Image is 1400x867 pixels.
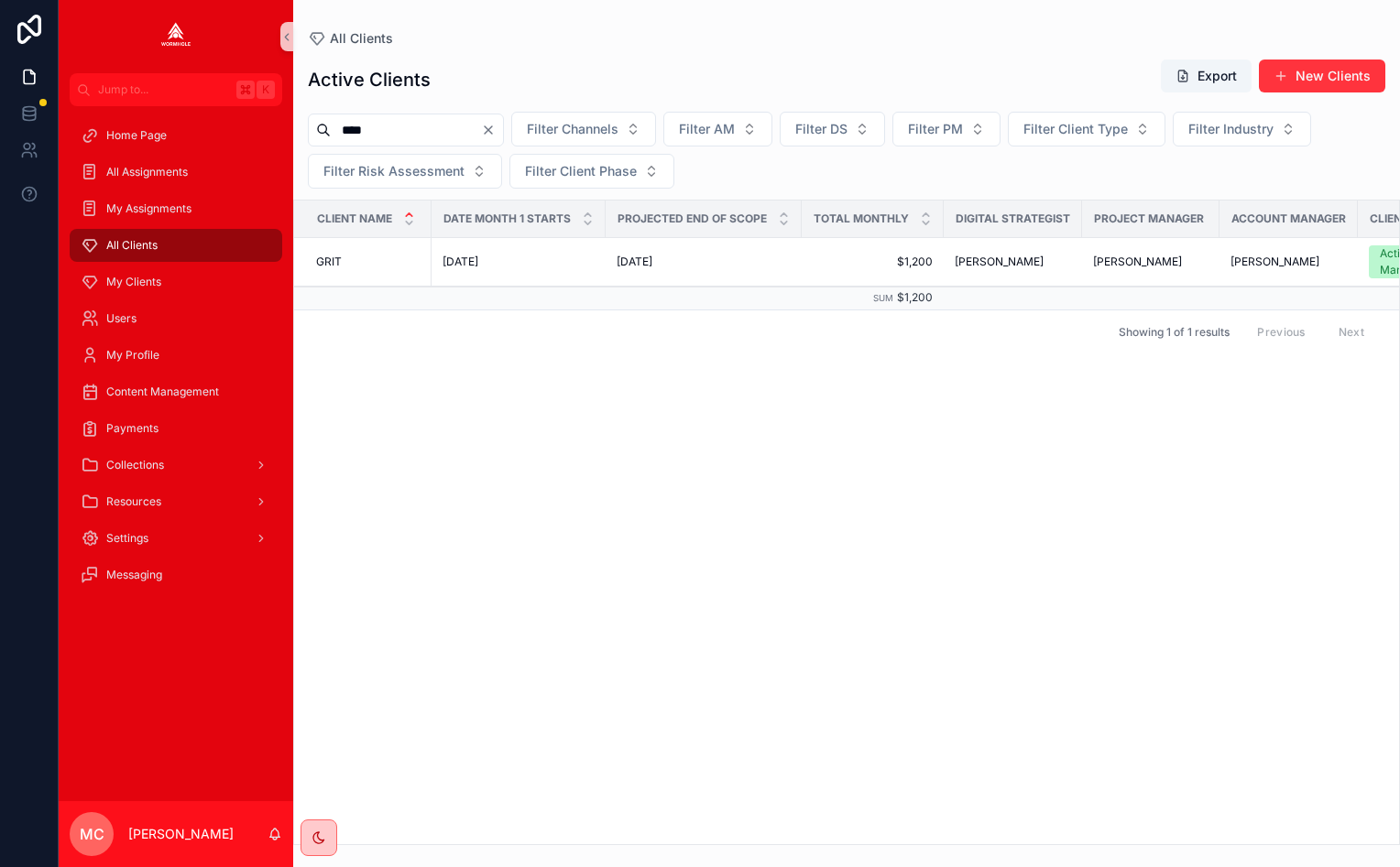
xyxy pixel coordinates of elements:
[527,120,618,138] span: Filter Channels
[908,120,963,138] span: Filter PM
[618,211,767,226] span: Projected End of Scope
[443,211,571,226] span: Date Month 1 Starts
[679,120,735,138] span: Filter AM
[1230,255,1319,269] span: [PERSON_NAME]
[1094,211,1204,226] span: Project Manager
[80,823,104,845] span: MC
[795,120,848,138] span: Filter DS
[316,255,421,269] a: GRIT
[70,449,282,482] a: Collections
[956,211,1070,226] span: Digital Strategist
[258,82,273,97] span: K
[1093,255,1182,269] span: [PERSON_NAME]
[1188,120,1274,138] span: Filter Industry
[70,485,282,518] a: Resources
[1161,60,1252,92] button: Export
[106,494,161,509] span: Resources
[780,112,885,146] button: Select Button
[308,67,431,92] h1: Active Clients
[70,119,282,152] a: Home Page
[128,825,234,843] p: [PERSON_NAME]
[663,112,772,146] button: Select Button
[308,29,393,48] a: All Clients
[814,211,909,226] span: Total Monthly
[443,255,478,269] span: [DATE]
[106,311,137,326] span: Users
[955,255,1071,269] a: [PERSON_NAME]
[330,29,393,48] span: All Clients
[98,82,229,97] span: Jump to...
[70,339,282,372] a: My Profile
[70,156,282,189] a: All Assignments
[481,123,503,137] button: Clear
[317,211,392,226] span: Client Name
[1008,112,1165,146] button: Select Button
[308,154,502,189] button: Select Button
[892,112,1001,146] button: Select Button
[525,162,637,180] span: Filter Client Phase
[106,165,188,179] span: All Assignments
[1259,60,1385,92] button: New Clients
[1231,211,1346,226] span: Account Manager
[70,266,282,298] a: My Clients
[1230,255,1347,269] a: [PERSON_NAME]
[70,412,282,445] a: Payments
[106,531,148,546] span: Settings
[511,112,656,146] button: Select Button
[316,255,342,269] span: GRIT
[70,192,282,225] a: My Assignments
[106,385,219,399] span: Content Management
[106,458,164,472] span: Collections
[617,255,652,269] span: [DATE]
[106,421,159,436] span: Payments
[70,522,282,555] a: Settings
[1119,325,1230,340] span: Showing 1 of 1 results
[106,238,158,253] span: All Clients
[70,558,282,591] a: Messaging
[1173,112,1311,146] button: Select Button
[70,229,282,262] a: All Clients
[161,22,191,51] img: App logo
[873,293,893,303] small: Sum
[955,255,1044,269] span: [PERSON_NAME]
[70,73,282,106] button: Jump to...K
[813,255,933,269] a: $1,200
[70,375,282,408] a: Content Management
[106,348,159,363] span: My Profile
[106,275,161,289] span: My Clients
[897,290,933,304] span: $1,200
[106,128,167,143] span: Home Page
[1023,120,1128,138] span: Filter Client Type
[323,162,465,180] span: Filter Risk Assessment
[106,201,191,216] span: My Assignments
[1093,255,1209,269] a: [PERSON_NAME]
[59,106,293,801] div: scrollable content
[443,255,595,269] a: [DATE]
[70,302,282,335] a: Users
[106,568,162,582] span: Messaging
[617,255,791,269] a: [DATE]
[509,154,674,189] button: Select Button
